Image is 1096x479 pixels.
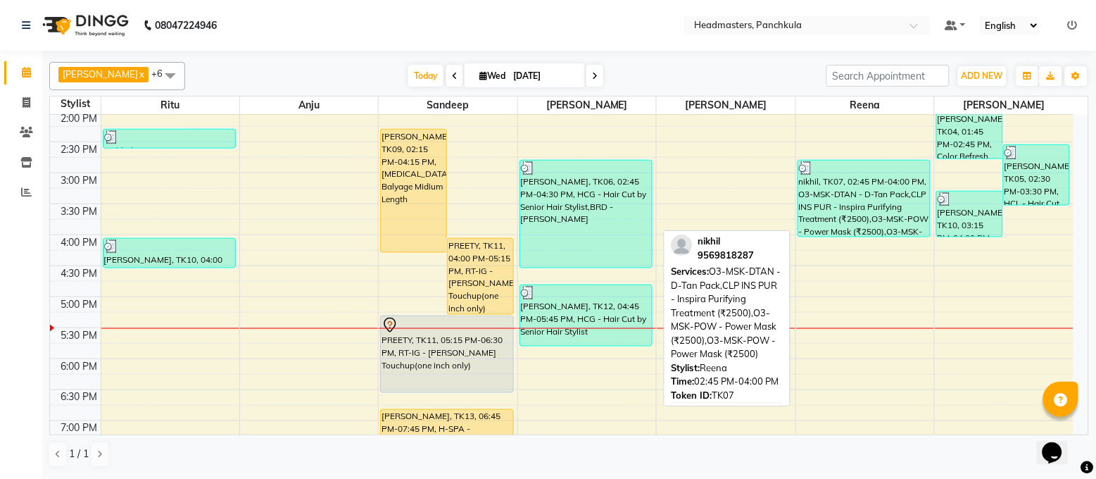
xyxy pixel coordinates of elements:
span: Anju [240,97,378,114]
a: x [138,68,144,80]
span: Time: [672,375,695,387]
div: [PERSON_NAME], TK13, 06:45 PM-07:45 PM, H-SPA - PURIFYING - Treatment based hair spa service - Oi... [381,410,513,471]
span: [PERSON_NAME] [518,97,656,114]
div: 4:00 PM [58,235,101,250]
div: 6:30 PM [58,390,101,405]
span: ADD NEW [962,70,1003,81]
div: [PERSON_NAME], TK10, 03:15 PM-04:00 PM, OS - Open styling [937,192,1002,237]
span: Stylist: [672,362,700,373]
img: logo [36,6,132,45]
div: nikhil, TK07, 02:45 PM-04:00 PM, O3-MSK-DTAN - D-Tan Pack,CLP INS PUR - Inspira Purifying Treatme... [798,161,931,237]
div: 5:00 PM [58,297,101,312]
div: Reena [672,361,783,375]
div: PREETY, TK11, 05:15 PM-06:30 PM, RT-IG - [PERSON_NAME] Touchup(one inch only) [381,316,513,392]
div: TK07 [672,389,783,403]
span: nikhil [698,235,721,247]
div: 2:00 PM [58,111,101,126]
div: 3:30 PM [58,204,101,219]
span: Ritu [101,97,239,114]
div: [PERSON_NAME], TK04, 01:45 PM-02:45 PM, Color Refresh Short Length [937,98,1002,158]
span: Today [408,65,443,87]
div: [PERSON_NAME], TK10, 04:00 PM-04:30 PM, PMUA - Party Make Up Advance [103,239,236,268]
b: 08047224946 [155,6,217,45]
span: Wed [476,70,509,81]
img: profile [672,235,693,256]
div: [PERSON_NAME], TK12, 04:45 PM-05:45 PM, HCG - Hair Cut by Senior Hair Stylist [520,285,653,346]
span: +6 [151,68,173,79]
span: 1 / 1 [69,447,89,461]
div: 7:00 PM [58,421,101,436]
span: [PERSON_NAME] [935,97,1073,114]
div: 4:30 PM [58,266,101,281]
span: Token ID: [672,390,712,401]
span: O3-MSK-DTAN - D-Tan Pack,CLP INS PUR - Inspira Purifying Treatment (₹2500),O3-MSK-POW - Power Mas... [672,266,781,359]
span: [PERSON_NAME] [63,68,138,80]
div: [PERSON_NAME], TK09, 02:15 PM-04:15 PM, [MEDICAL_DATA]-Balyage Midium Length [381,130,446,252]
button: ADD NEW [958,66,1007,86]
div: 6:00 PM [58,359,101,374]
div: Stylist [50,97,101,111]
span: Services: [672,266,710,277]
span: Sandeep [379,97,517,114]
div: PREETY, TK11, 04:00 PM-05:15 PM, RT-IG - [PERSON_NAME] Touchup(one inch only) [448,239,513,314]
input: 2025-09-03 [509,66,579,87]
div: 5:30 PM [58,328,101,343]
div: prabhal, TK08, 02:15 PM-02:35 PM, WX-FACE-RC - Waxing Face Waxing - Premium [103,130,236,148]
div: 9569818287 [698,249,755,263]
div: [PERSON_NAME], TK05, 02:30 PM-03:30 PM, HCL - Hair Cut by Senior Hair Stylist [1004,145,1069,205]
span: [PERSON_NAME] [657,97,795,114]
div: 3:00 PM [58,173,101,188]
iframe: chat widget [1037,423,1082,465]
div: 2:30 PM [58,142,101,157]
span: Reena [796,97,934,114]
input: Search Appointment [826,65,950,87]
div: 02:45 PM-04:00 PM [672,375,783,389]
div: [PERSON_NAME], TK06, 02:45 PM-04:30 PM, HCG - Hair Cut by Senior Hair Stylist,BRD - [PERSON_NAME] [520,161,653,268]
